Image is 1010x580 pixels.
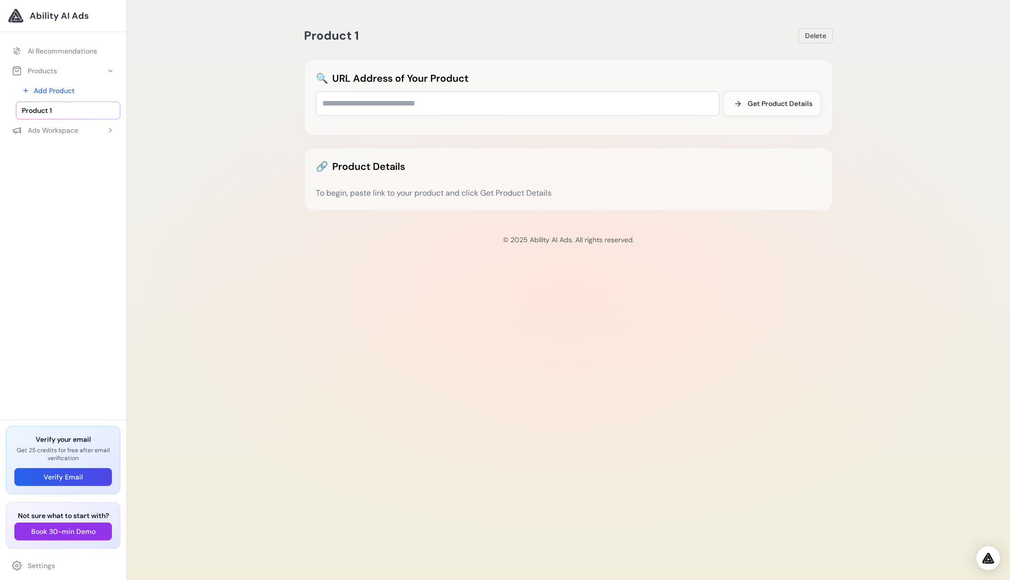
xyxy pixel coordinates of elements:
h3: Not sure what to start with? [14,511,112,521]
div: Ads Workspace [12,125,78,135]
a: AI Recommendations [6,42,120,60]
span: Get Product Details [748,99,812,108]
a: Product 1 [16,102,120,119]
div: Open Intercom Messenger [976,546,1000,570]
button: Verify Email [14,468,112,486]
span: Product 1 [304,28,359,43]
button: Get Product Details [723,91,821,116]
p: Get 25 credits for free after email verification [14,446,112,462]
span: Delete [805,31,826,41]
button: Delete [799,28,833,43]
h2: Product Details [316,159,821,173]
a: Ability AI Ads [8,8,118,24]
p: © 2025 Ability AI Ads. All rights reserved. [135,235,1002,245]
h3: Verify your email [14,434,112,444]
span: 🔗 [316,159,328,173]
a: Settings [6,557,120,575]
span: Ability AI Ads [30,9,89,23]
button: Ads Workspace [6,121,120,139]
button: Book 30-min Demo [14,523,112,540]
a: Add Product [16,82,120,100]
button: Products [6,62,120,80]
div: To begin, paste link to your product and click Get Product Details [316,187,821,199]
h2: URL Address of Your Product [316,71,821,85]
span: 🔍 [316,71,328,85]
span: Product 1 [22,105,52,115]
div: Products [12,66,57,76]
